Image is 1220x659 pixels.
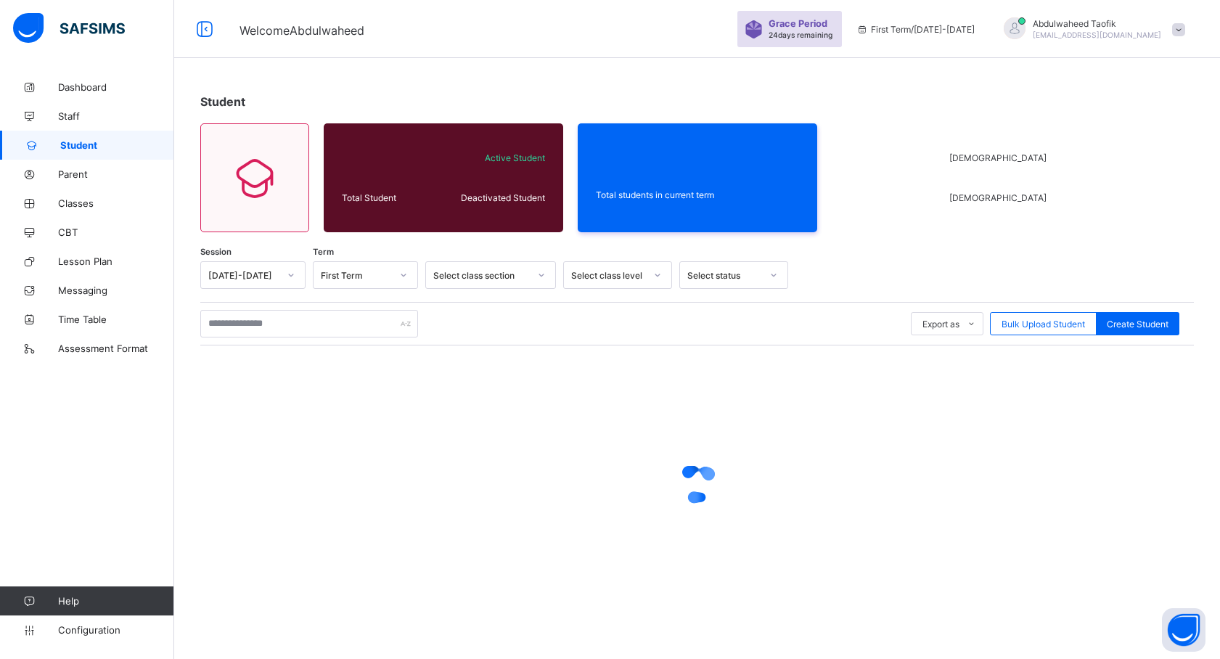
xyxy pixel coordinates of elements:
div: [DATE]-[DATE] [208,270,279,281]
span: 24 days remaining [769,30,832,39]
span: Dashboard [58,81,174,93]
div: Select class level [571,270,645,281]
span: Grace Period [769,18,827,29]
img: safsims [13,13,125,44]
span: Messaging [58,285,174,296]
span: Configuration [58,624,173,636]
span: Student [60,139,174,151]
div: Select status [687,270,761,281]
span: Deactivated Student [442,192,545,203]
span: Create Student [1107,319,1168,329]
button: Open asap [1162,608,1205,652]
span: Lesson Plan [58,255,174,267]
span: Abdulwaheed Taofik [1033,18,1161,29]
span: Staff [58,110,174,122]
span: Parent [58,168,174,180]
span: Session [200,247,232,257]
span: Classes [58,197,174,209]
div: Select class section [433,270,529,281]
span: Student [200,94,245,109]
span: Active Student [442,152,545,163]
span: CBT [58,226,174,238]
span: [DEMOGRAPHIC_DATA] [949,192,1053,203]
span: [DEMOGRAPHIC_DATA] [949,152,1053,163]
img: sticker-purple.71386a28dfed39d6af7621340158ba97.svg [745,20,763,38]
span: Welcome Abdulwaheed [240,23,364,38]
span: Total students in current term [596,189,799,200]
span: Assessment Format [58,343,174,354]
span: Export as [922,319,959,329]
span: Time Table [58,314,174,325]
span: [EMAIL_ADDRESS][DOMAIN_NAME] [1033,30,1161,39]
span: Help [58,595,173,607]
div: AbdulwaheedTaofik [989,17,1192,41]
div: Total Student [338,189,438,207]
span: session/term information [856,24,975,35]
span: Bulk Upload Student [1002,319,1085,329]
div: First Term [321,270,391,281]
span: Term [313,247,334,257]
